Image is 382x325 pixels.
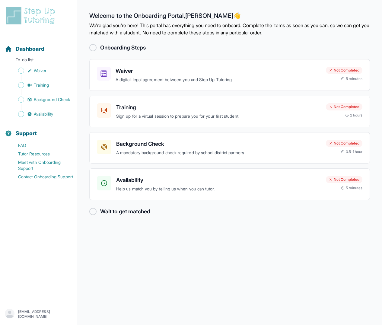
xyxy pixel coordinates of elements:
a: Waiver [5,66,77,75]
a: TrainingSign up for a virtual session to prepare you for your first student!Not Completed2 hours [89,96,370,127]
a: WaiverA digital, legal agreement between you and Step Up TutoringNot Completed5 minutes [89,59,370,91]
a: FAQ [5,141,77,150]
div: 5 minutes [341,186,362,190]
button: Support [2,119,75,140]
p: A digital, legal agreement between you and Step Up Tutoring [116,76,321,83]
a: Availability [5,110,77,118]
h3: Training [116,103,321,112]
h2: Wait to get matched [100,207,150,216]
div: Not Completed [326,140,362,147]
div: 2 hours [345,113,363,118]
div: 5 minutes [341,76,362,81]
span: Waiver [34,68,46,74]
h3: Waiver [116,67,321,75]
p: Sign up for a virtual session to prepare you for your first student! [116,113,321,120]
h2: Welcome to the Onboarding Portal, [PERSON_NAME] 👋 [89,12,370,22]
a: Meet with Onboarding Support [5,158,77,173]
a: Background CheckA mandatory background check required by school district partnersNot Completed0.5... [89,132,370,164]
h2: Onboarding Steps [100,43,146,52]
p: A mandatory background check required by school district partners [116,149,321,156]
span: Background Check [34,97,70,103]
div: 0.5-1 hour [341,149,362,154]
p: We're glad you're here! This portal has everything you need to onboard. Complete the items as soo... [89,22,370,36]
a: Training [5,81,77,89]
button: Dashboard [2,35,75,56]
a: Background Check [5,95,77,104]
div: Not Completed [326,176,362,183]
a: Tutor Resources [5,150,77,158]
span: Availability [34,111,53,117]
h3: Background Check [116,140,321,148]
img: logo [5,6,59,25]
div: Not Completed [326,103,362,110]
a: Dashboard [5,45,44,53]
p: Help us match you by telling us when you can tutor. [116,186,321,193]
p: To-do list [2,57,75,65]
span: Training [34,82,49,88]
a: Contact Onboarding Support [5,173,77,181]
span: Dashboard [16,45,44,53]
p: [EMAIL_ADDRESS][DOMAIN_NAME] [18,309,72,319]
span: Support [16,129,37,138]
h3: Availability [116,176,321,184]
a: AvailabilityHelp us match you by telling us when you can tutor.Not Completed5 minutes [89,168,370,200]
div: Not Completed [326,67,362,74]
button: [EMAIL_ADDRESS][DOMAIN_NAME] [5,309,72,320]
